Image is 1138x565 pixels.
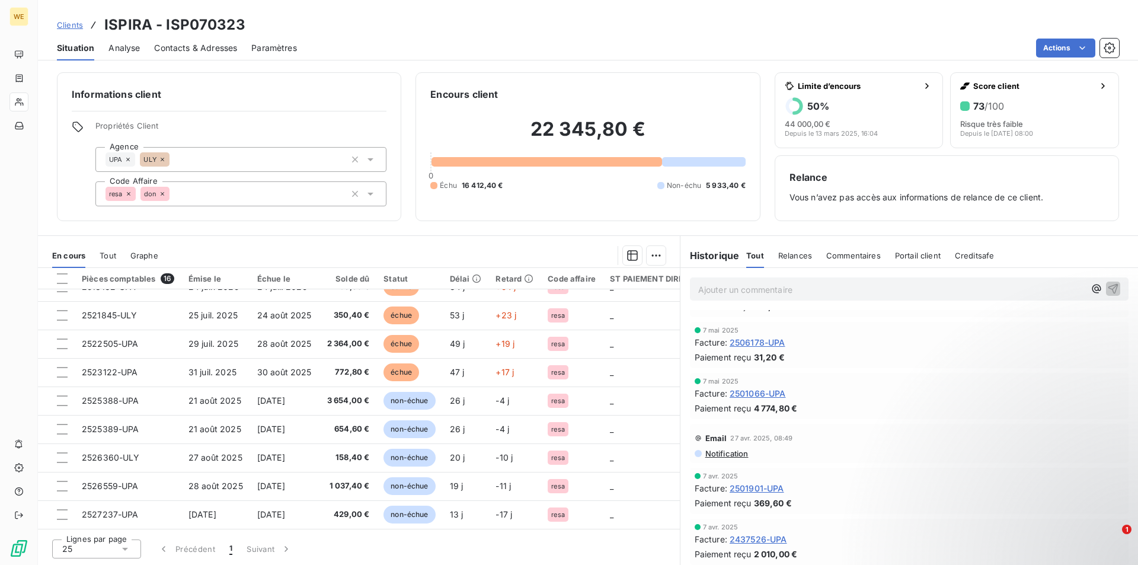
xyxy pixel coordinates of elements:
span: 28 août 2025 [257,339,312,349]
span: 369,60 € [754,497,792,509]
span: _ [610,395,613,406]
span: 2 364,00 € [326,338,370,350]
span: resa [551,511,565,518]
h6: Informations client [72,87,386,101]
span: resa [551,340,565,347]
span: /100 [984,100,1004,112]
span: Non-échu [667,180,701,191]
span: 2525388-UPA [82,395,139,406]
span: Score client [973,81,1094,91]
span: non-échue [383,392,435,410]
span: Email [705,433,727,443]
span: Depuis le 13 mars 2025, 16:04 [785,130,878,137]
span: 2521845-ULY [82,310,138,320]
span: Paiement reçu [695,402,752,414]
span: 31 juil. 2025 [188,367,236,377]
span: 2501066-UPA [730,387,786,400]
span: 5 933,40 € [706,180,746,191]
span: +23 j [496,310,516,320]
span: 20 j [450,452,465,462]
span: 350,40 € [326,309,370,321]
span: 25 [62,543,72,555]
span: 16 [161,273,174,284]
span: [DATE] [257,509,285,519]
span: _ [610,367,613,377]
span: 7 mai 2025 [703,327,739,334]
span: 16 412,40 € [462,180,503,191]
span: 2522505-UPA [82,339,139,349]
span: Facture : [695,482,727,494]
span: Paramètres [251,42,297,54]
span: [DATE] [257,481,285,491]
span: UPA [109,156,122,163]
span: -11 j [496,481,511,491]
span: non-échue [383,420,435,438]
button: Limite d’encours50%44 000,00 €Depuis le 13 mars 2025, 16:04 [775,72,944,148]
span: [DATE] [257,424,285,434]
div: Code affaire [548,274,596,283]
span: 2526559-UPA [82,481,139,491]
div: Émise le [188,274,243,283]
span: 2501901-UPA [730,482,784,494]
h6: 50 % [807,100,829,112]
span: _ [610,424,613,434]
h2: 22 345,80 € [430,117,745,153]
span: En cours [52,251,85,260]
span: Creditsafe [955,251,995,260]
div: Échue le [257,274,312,283]
span: Paiement reçu [695,351,752,363]
span: -17 j [496,509,512,519]
span: [DATE] [188,509,216,519]
span: 7 avr. 2025 [703,523,739,531]
span: Paiement reçu [695,497,752,509]
span: Limite d’encours [798,81,918,91]
span: Depuis le [DATE] 08:00 [960,130,1033,137]
span: +17 j [496,367,514,377]
span: 1 [1122,525,1131,534]
button: 1 [222,537,239,561]
span: 7 mai 2025 [703,378,739,385]
span: 21 août 2025 [188,395,241,406]
span: -4 j [496,424,509,434]
span: 26 j [450,395,465,406]
button: Précédent [151,537,222,561]
span: Tout [100,251,116,260]
span: Tout [746,251,764,260]
span: 53 j [450,310,465,320]
span: 2526360-ULY [82,452,140,462]
span: Facture : [695,387,727,400]
span: 29 juil. 2025 [188,339,238,349]
span: 2527237-UPA [82,509,139,519]
span: _ [610,339,613,349]
span: 47 j [450,367,465,377]
span: -4 j [496,395,509,406]
span: 7 avr. 2025 [703,473,739,480]
span: 25 juil. 2025 [188,310,238,320]
span: Facture : [695,336,727,349]
span: 772,80 € [326,366,370,378]
span: Situation [57,42,94,54]
span: Paiement reçu [695,548,752,560]
span: Contacts & Adresses [154,42,237,54]
span: 44 000,00 € [785,119,830,129]
span: _ [610,310,613,320]
div: Délai [450,274,482,283]
span: 3 654,00 € [326,395,370,407]
input: Ajouter une valeur [170,154,179,165]
span: 0 [429,171,433,180]
span: Relances [778,251,812,260]
span: non-échue [383,477,435,495]
span: 654,60 € [326,423,370,435]
span: resa [109,190,123,197]
span: 24 août 2025 [257,310,312,320]
span: Propriétés Client [95,121,386,138]
span: 28 août 2025 [188,481,243,491]
span: Notification [704,449,749,458]
span: 2525389-UPA [82,424,139,434]
span: 31,20 € [754,351,785,363]
span: resa [551,312,565,319]
span: Risque très faible [960,119,1023,129]
span: non-échue [383,449,435,467]
button: Actions [1036,39,1095,58]
span: échue [383,335,419,353]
